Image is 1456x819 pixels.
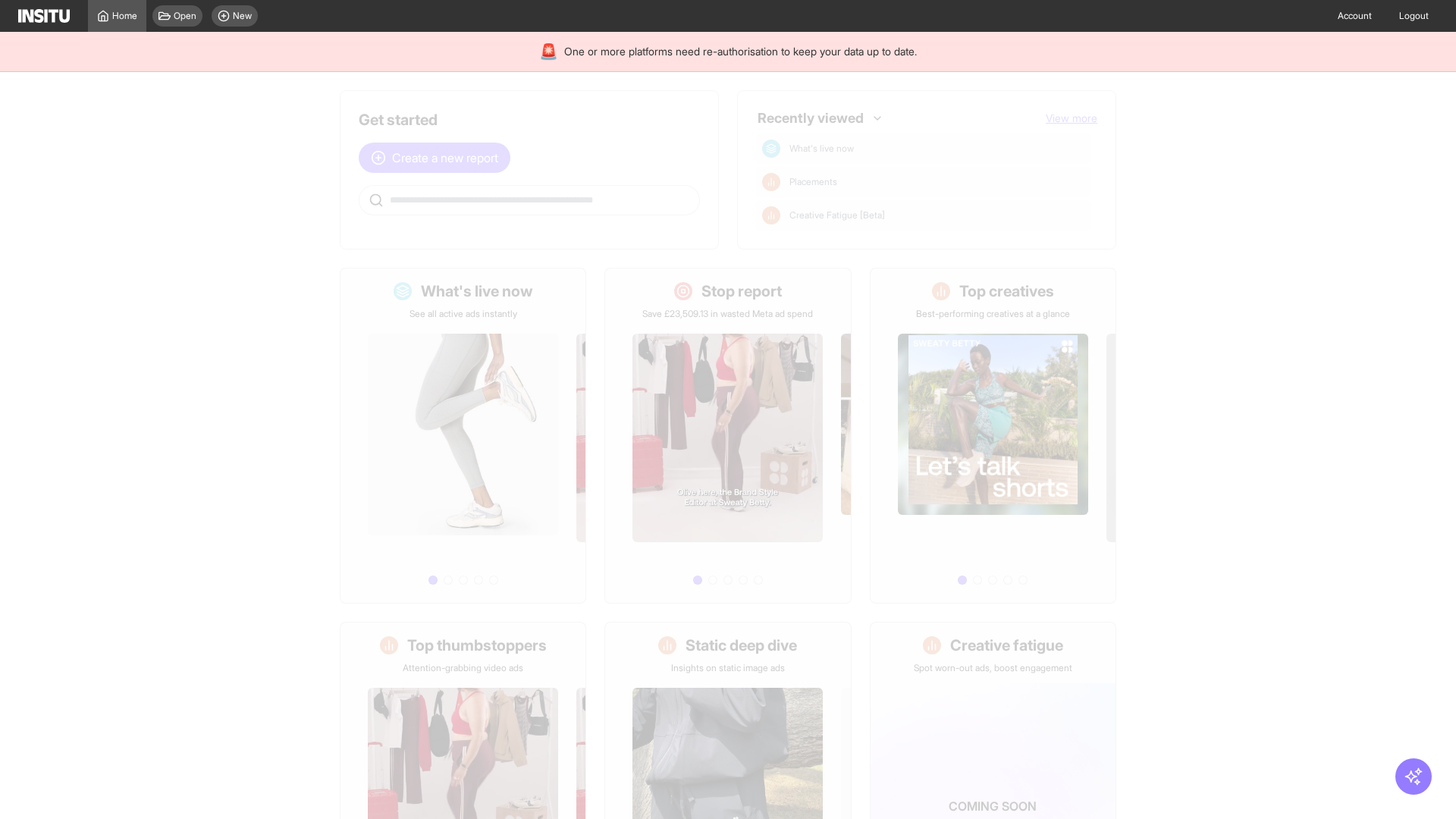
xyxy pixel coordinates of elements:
span: Open [174,10,196,22]
span: New [233,10,252,22]
div: 🚨 [539,41,558,62]
span: One or more platforms need re-authorisation to keep your data up to date. [564,44,917,59]
img: Logo [18,9,70,23]
span: Home [112,10,137,22]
